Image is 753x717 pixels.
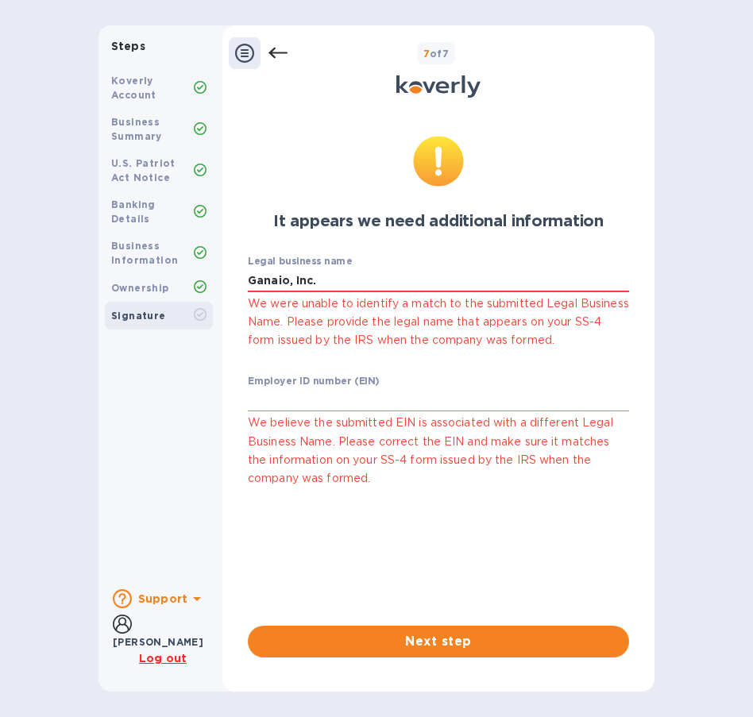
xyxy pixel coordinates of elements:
p: We were unable to identify a match to the submitted Legal Business Name. Please provide the legal... [248,295,629,350]
b: Business Summary [111,116,162,142]
b: [PERSON_NAME] [113,636,203,648]
label: Employer ID number (EIN) [248,376,379,386]
span: Next step [261,632,616,651]
b: Business Information [111,240,178,266]
b: Steps [111,40,145,52]
b: Koverly Account [111,75,156,101]
b: Support [138,592,187,605]
button: Next step [248,626,629,657]
h1: It appears we need additional information [248,212,629,230]
b: Banking Details [111,199,156,225]
p: We believe the submitted EIN is associated with a different Legal Business Name. Please correct t... [248,414,629,488]
b: U.S. Patriot Act Notice [111,157,176,183]
b: Signature [111,310,166,322]
b: of 7 [423,48,450,60]
span: 7 [423,48,430,60]
b: Ownership [111,282,169,294]
label: Legal business name [248,257,352,267]
u: Log out [139,652,187,665]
